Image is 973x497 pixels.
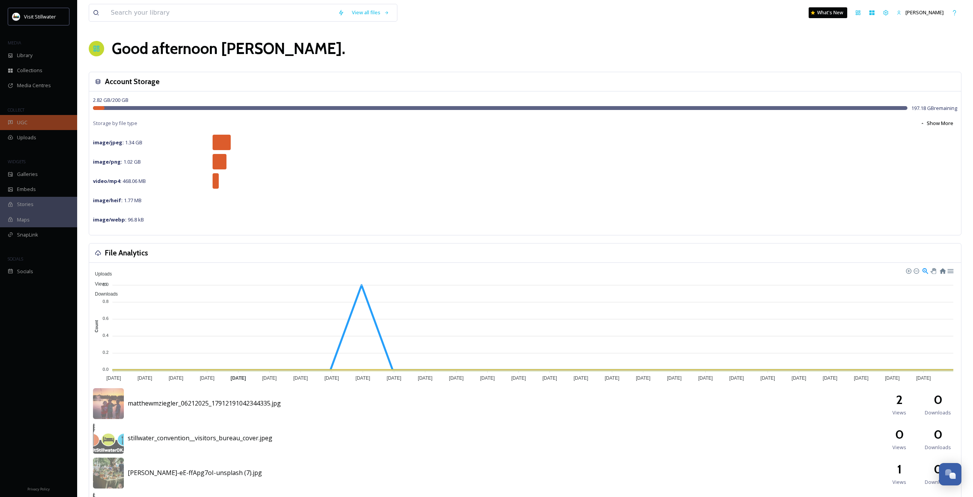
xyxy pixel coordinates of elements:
[93,197,123,204] strong: image/heif :
[939,267,946,274] div: Reset Zoom
[93,197,142,204] span: 1.77 MB
[939,463,961,485] button: Open Chat
[128,434,272,442] span: stillwater_convention__visitors_bureau_cover.jpeg
[356,375,370,381] tspan: [DATE]
[934,390,943,409] h2: 0
[93,139,124,146] strong: image/jpeg :
[105,76,160,87] h3: Account Storage
[93,139,142,146] span: 1.34 GB
[916,375,931,381] tspan: [DATE]
[913,268,919,273] div: Zoom Out
[667,375,682,381] tspan: [DATE]
[809,7,847,18] a: What's New
[892,478,906,486] span: Views
[905,268,911,273] div: Zoom In
[128,399,281,407] span: matthewmziegler_06212025_17912191042344335.jpg
[905,9,944,16] span: [PERSON_NAME]
[925,478,951,486] span: Downloads
[823,375,838,381] tspan: [DATE]
[17,52,32,59] span: Library
[897,460,902,478] h2: 1
[93,96,128,103] span: 2.82 GB / 200 GB
[574,375,588,381] tspan: [DATE]
[89,291,118,297] span: Downloads
[324,375,339,381] tspan: [DATE]
[93,216,127,223] strong: image/webp :
[93,216,144,223] span: 96.8 kB
[128,468,262,477] span: [PERSON_NAME]-eE-ffApg7oI-unsplash (7).jpg
[605,375,619,381] tspan: [DATE]
[8,256,23,262] span: SOCIALS
[17,216,30,223] span: Maps
[231,375,246,381] tspan: [DATE]
[17,201,34,208] span: Stories
[8,159,25,164] span: WIDGETS
[137,375,152,381] tspan: [DATE]
[387,375,401,381] tspan: [DATE]
[542,375,557,381] tspan: [DATE]
[418,375,432,381] tspan: [DATE]
[17,82,51,89] span: Media Centres
[24,13,56,20] span: Visit Stillwater
[27,487,50,492] span: Privacy Policy
[107,4,334,21] input: Search your library
[93,158,122,165] strong: image/png :
[893,5,948,20] a: [PERSON_NAME]
[103,333,108,338] tspan: 0.4
[112,37,345,60] h1: Good afternoon [PERSON_NAME] .
[885,375,900,381] tspan: [DATE]
[925,409,951,416] span: Downloads
[17,119,27,126] span: UGC
[729,375,744,381] tspan: [DATE]
[106,375,121,381] tspan: [DATE]
[17,134,36,141] span: Uploads
[480,375,495,381] tspan: [DATE]
[922,267,928,274] div: Selection Zoom
[934,460,943,478] h2: 0
[892,444,906,451] span: Views
[200,375,215,381] tspan: [DATE]
[95,320,99,332] text: Count
[636,375,650,381] tspan: [DATE]
[449,375,464,381] tspan: [DATE]
[93,120,137,127] span: Storage by file type
[916,116,957,131] button: Show More
[348,5,393,20] a: View all files
[12,13,20,20] img: IrSNqUGn_400x400.jpg
[17,268,33,275] span: Socials
[934,425,943,444] h2: 0
[93,177,122,184] strong: video/mp4 :
[760,375,775,381] tspan: [DATE]
[103,282,108,286] tspan: 1.0
[698,375,713,381] tspan: [DATE]
[27,484,50,493] a: Privacy Policy
[103,350,108,355] tspan: 0.2
[103,316,108,321] tspan: 0.6
[103,299,108,304] tspan: 0.8
[854,375,868,381] tspan: [DATE]
[511,375,526,381] tspan: [DATE]
[931,268,935,273] div: Panning
[93,458,124,489] img: a8fc1c6f-075b-4d47-83d7-b800b2fdedbb.jpg
[93,158,141,165] span: 1.02 GB
[93,388,124,419] img: 25b2bb57-2471-4059-a806-e8e6bbc99e35.jpg
[8,40,21,46] span: MEDIA
[911,105,957,112] span: 197.18 GB remaining
[947,267,953,274] div: Menu
[8,107,24,113] span: COLLECT
[895,425,904,444] h2: 0
[262,375,277,381] tspan: [DATE]
[792,375,806,381] tspan: [DATE]
[17,171,38,178] span: Galleries
[103,367,108,372] tspan: 0.0
[892,409,906,416] span: Views
[169,375,183,381] tspan: [DATE]
[896,390,903,409] h2: 2
[89,271,112,277] span: Uploads
[93,177,146,184] span: 468.06 MB
[17,67,42,74] span: Collections
[293,375,308,381] tspan: [DATE]
[89,281,107,287] span: Views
